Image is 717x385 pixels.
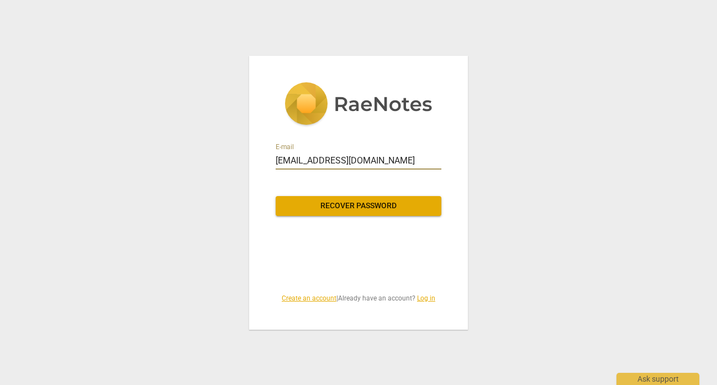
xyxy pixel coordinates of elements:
span: | Already have an account? [276,294,441,303]
img: 5ac2273c67554f335776073100b6d88f.svg [284,82,433,128]
button: Recover password [276,196,441,216]
label: E-mail [276,144,294,150]
a: Create an account [282,294,336,302]
div: Ask support [616,373,699,385]
a: Log in [417,294,435,302]
span: Recover password [284,201,433,212]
